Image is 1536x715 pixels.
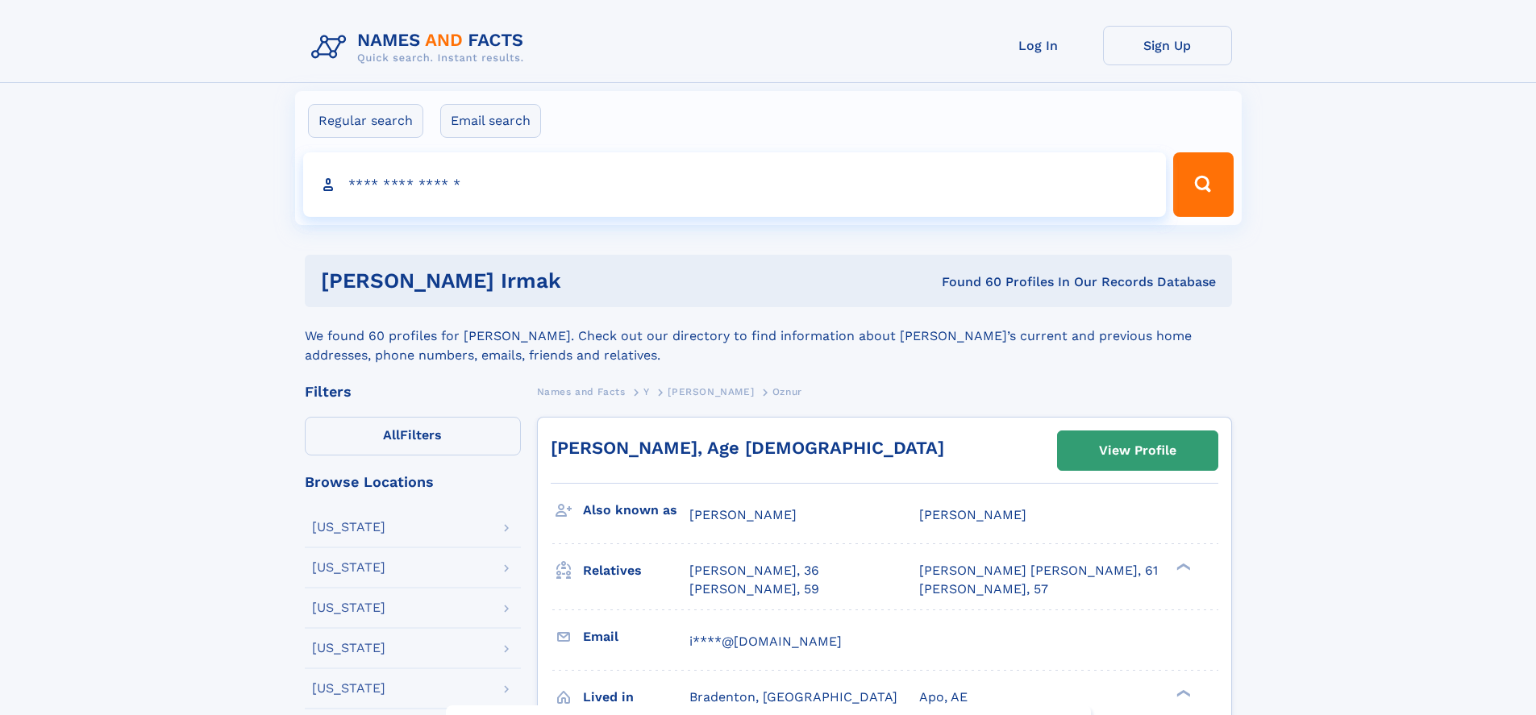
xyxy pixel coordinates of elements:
[1173,152,1233,217] button: Search Button
[689,580,819,598] a: [PERSON_NAME], 59
[919,580,1048,598] a: [PERSON_NAME], 57
[919,507,1026,522] span: [PERSON_NAME]
[305,307,1232,365] div: We found 60 profiles for [PERSON_NAME]. Check out our directory to find information about [PERSON...
[583,623,689,651] h3: Email
[321,271,751,291] h1: [PERSON_NAME] irmak
[919,562,1158,580] a: [PERSON_NAME] [PERSON_NAME], 61
[312,601,385,614] div: [US_STATE]
[689,562,819,580] a: [PERSON_NAME], 36
[643,386,650,397] span: Y
[583,684,689,711] h3: Lived in
[1172,562,1192,572] div: ❯
[383,427,400,443] span: All
[312,682,385,695] div: [US_STATE]
[643,381,650,401] a: Y
[689,507,797,522] span: [PERSON_NAME]
[668,386,754,397] span: [PERSON_NAME]
[919,689,968,705] span: Apo, AE
[1058,431,1218,470] a: View Profile
[1172,688,1192,698] div: ❯
[537,381,626,401] a: Names and Facts
[312,642,385,655] div: [US_STATE]
[440,104,541,138] label: Email search
[312,521,385,534] div: [US_STATE]
[305,475,521,489] div: Browse Locations
[1103,26,1232,65] a: Sign Up
[751,273,1216,291] div: Found 60 Profiles In Our Records Database
[583,497,689,524] h3: Also known as
[551,438,944,458] a: [PERSON_NAME], Age [DEMOGRAPHIC_DATA]
[303,152,1167,217] input: search input
[305,385,521,399] div: Filters
[772,386,802,397] span: Oznur
[689,689,897,705] span: Bradenton, [GEOGRAPHIC_DATA]
[305,417,521,455] label: Filters
[308,104,423,138] label: Regular search
[312,561,385,574] div: [US_STATE]
[305,26,537,69] img: Logo Names and Facts
[1099,432,1176,469] div: View Profile
[668,381,754,401] a: [PERSON_NAME]
[974,26,1103,65] a: Log In
[583,557,689,584] h3: Relatives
